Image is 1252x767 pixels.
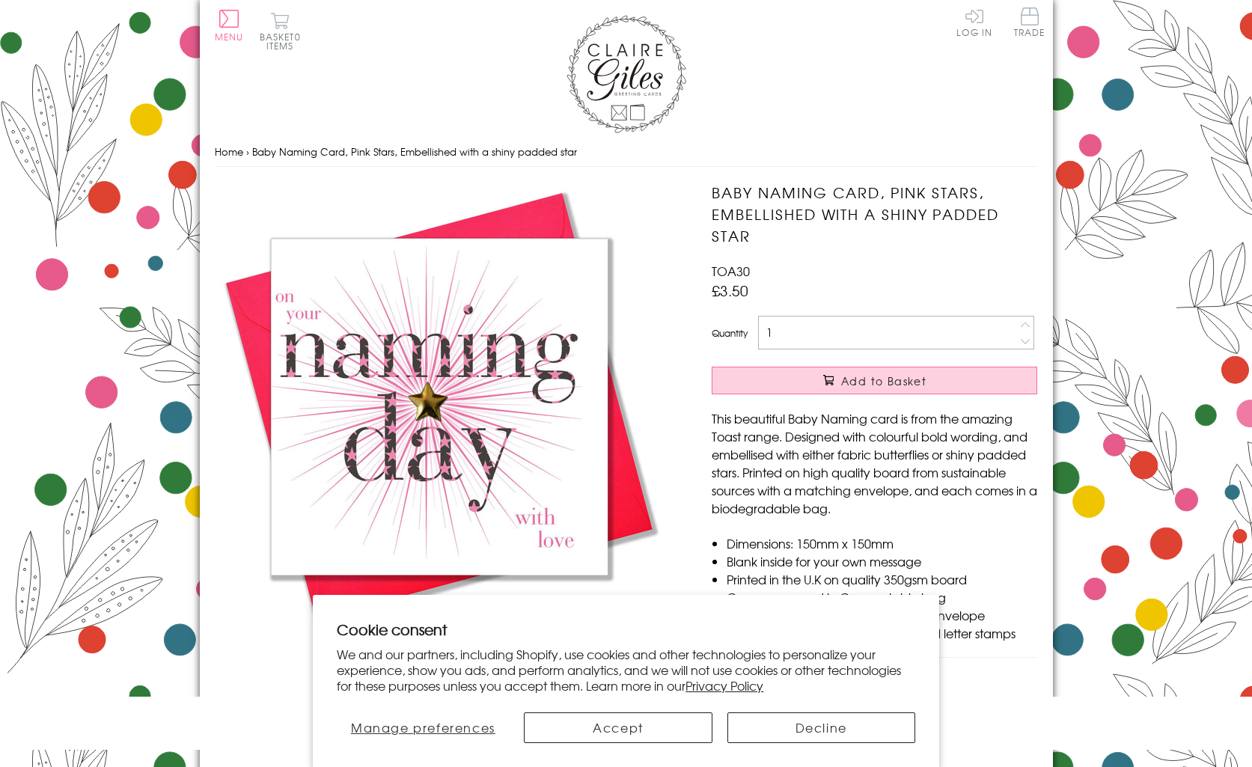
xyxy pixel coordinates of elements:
[215,137,1038,168] nav: breadcrumbs
[1014,7,1045,40] a: Trade
[712,326,748,340] label: Quantity
[712,262,750,280] span: TOA30
[727,570,1037,588] li: Printed in the U.K on quality 350gsm board
[727,552,1037,570] li: Blank inside for your own message
[337,619,915,640] h2: Cookie consent
[685,676,763,694] a: Privacy Policy
[246,144,249,159] span: ›
[1014,7,1045,37] span: Trade
[712,280,748,301] span: £3.50
[266,30,301,52] span: 0 items
[727,534,1037,552] li: Dimensions: 150mm x 150mm
[841,373,926,388] span: Add to Basket
[956,7,992,37] a: Log In
[524,712,712,743] button: Accept
[712,182,1037,246] h1: Baby Naming Card, Pink Stars, Embellished with a shiny padded star
[215,144,243,159] a: Home
[337,712,509,743] button: Manage preferences
[712,367,1037,394] button: Add to Basket
[252,144,577,159] span: Baby Naming Card, Pink Stars, Embellished with a shiny padded star
[351,718,495,736] span: Manage preferences
[215,30,244,43] span: Menu
[727,712,915,743] button: Decline
[567,15,686,133] img: Claire Giles Greetings Cards
[337,647,915,693] p: We and our partners, including Shopify, use cookies and other technologies to personalize your ex...
[215,182,664,631] img: Baby Naming Card, Pink Stars, Embellished with a shiny padded star
[260,12,301,50] button: Basket0 items
[215,10,244,41] button: Menu
[727,588,1037,606] li: Comes wrapped in Compostable bag
[712,409,1037,517] p: This beautiful Baby Naming card is from the amazing Toast range. Designed with colourful bold wor...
